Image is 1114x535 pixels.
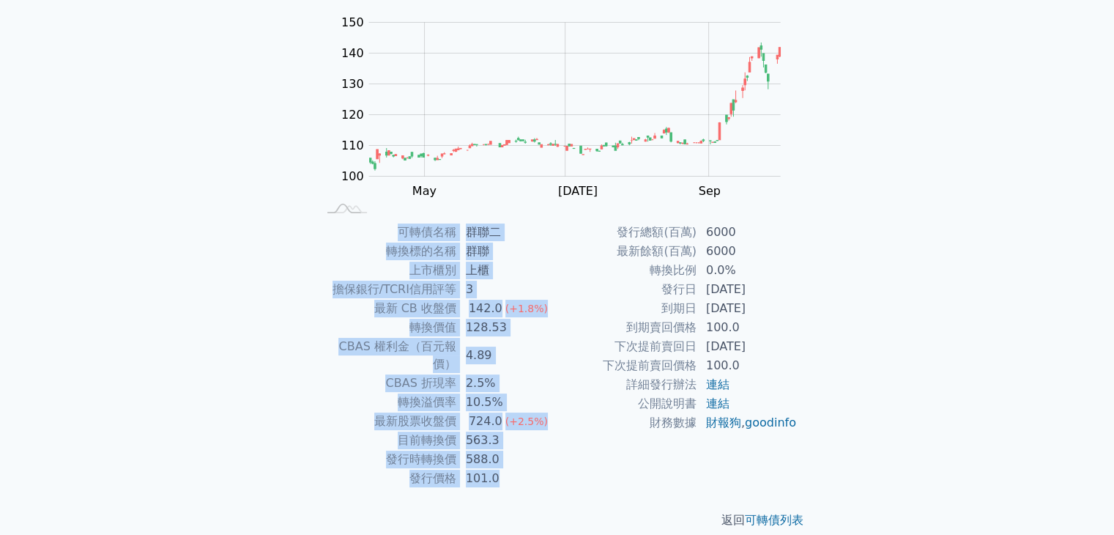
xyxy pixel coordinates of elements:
td: , [697,413,798,432]
td: 公開說明書 [557,394,697,413]
tspan: 130 [341,77,364,91]
div: 724.0 [466,413,505,430]
td: 10.5% [457,393,557,412]
td: 最新股票收盤價 [317,412,457,431]
td: 128.53 [457,318,557,337]
g: Chart [333,15,802,198]
td: 群聯二 [457,223,557,242]
td: 轉換比例 [557,261,697,280]
td: 下次提前賣回價格 [557,356,697,375]
td: 0.0% [697,261,798,280]
tspan: 100 [341,169,364,183]
td: 最新餘額(百萬) [557,242,697,261]
td: 588.0 [457,450,557,469]
td: 財務數據 [557,413,697,432]
tspan: May [412,184,437,198]
td: 轉換溢價率 [317,393,457,412]
td: 100.0 [697,318,798,337]
td: 目前轉換價 [317,431,457,450]
td: [DATE] [697,280,798,299]
a: 財報狗 [706,416,741,429]
a: 連結 [706,377,729,391]
td: 下次提前賣回日 [557,337,697,356]
td: 轉換標的名稱 [317,242,457,261]
td: [DATE] [697,299,798,318]
a: 連結 [706,396,729,410]
a: 可轉債列表 [745,513,803,527]
td: 詳細發行辦法 [557,375,697,394]
td: 發行價格 [317,469,457,488]
div: 142.0 [466,300,505,317]
td: 6000 [697,242,798,261]
td: 擔保銀行/TCRI信用評等 [317,280,457,299]
td: 563.3 [457,431,557,450]
td: 群聯 [457,242,557,261]
span: (+1.8%) [505,303,548,314]
tspan: [DATE] [558,184,598,198]
td: 發行時轉換價 [317,450,457,469]
td: 轉換價值 [317,318,457,337]
td: 發行總額(百萬) [557,223,697,242]
tspan: 120 [341,108,364,122]
td: 最新 CB 收盤價 [317,299,457,318]
p: 返回 [300,512,815,529]
td: [DATE] [697,337,798,356]
tspan: Sep [699,184,721,198]
td: 發行日 [557,280,697,299]
td: 4.89 [457,337,557,374]
td: 可轉債名稱 [317,223,457,242]
tspan: 150 [341,15,364,29]
a: goodinfo [745,416,796,429]
td: 100.0 [697,356,798,375]
tspan: 140 [341,46,364,60]
td: 上市櫃別 [317,261,457,280]
td: 到期賣回價格 [557,318,697,337]
td: CBAS 權利金（百元報價） [317,337,457,374]
td: 101.0 [457,469,557,488]
td: 3 [457,280,557,299]
td: 6000 [697,223,798,242]
td: CBAS 折現率 [317,374,457,393]
span: (+2.5%) [505,416,548,427]
iframe: Chat Widget [1041,465,1114,535]
td: 2.5% [457,374,557,393]
td: 到期日 [557,299,697,318]
tspan: 110 [341,139,364,152]
div: 聊天小工具 [1041,465,1114,535]
td: 上櫃 [457,261,557,280]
